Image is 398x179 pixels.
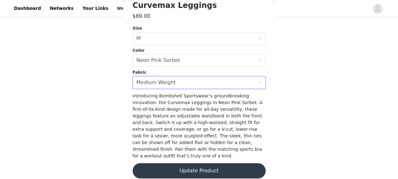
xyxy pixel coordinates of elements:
div: Neon Pink Sorbet [136,54,180,66]
h3: $89.00 [133,12,150,20]
div: avatar [375,3,381,14]
h1: Curvemax Leggings [133,1,217,10]
a: Insights [113,1,141,16]
div: Color [133,47,266,54]
a: Your Links [79,1,112,16]
div: Medium Weight [136,76,176,89]
span: Introducing Bombshell Sportswear’s groundbreaking innovation: the Curvemax Leggings in Neon Pink ... [133,93,262,158]
div: Fabric [133,69,266,76]
div: M [136,32,141,44]
a: Dashboard [10,1,45,16]
div: Size [133,25,266,31]
a: Networks [46,1,77,16]
button: Update Product [133,163,266,178]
